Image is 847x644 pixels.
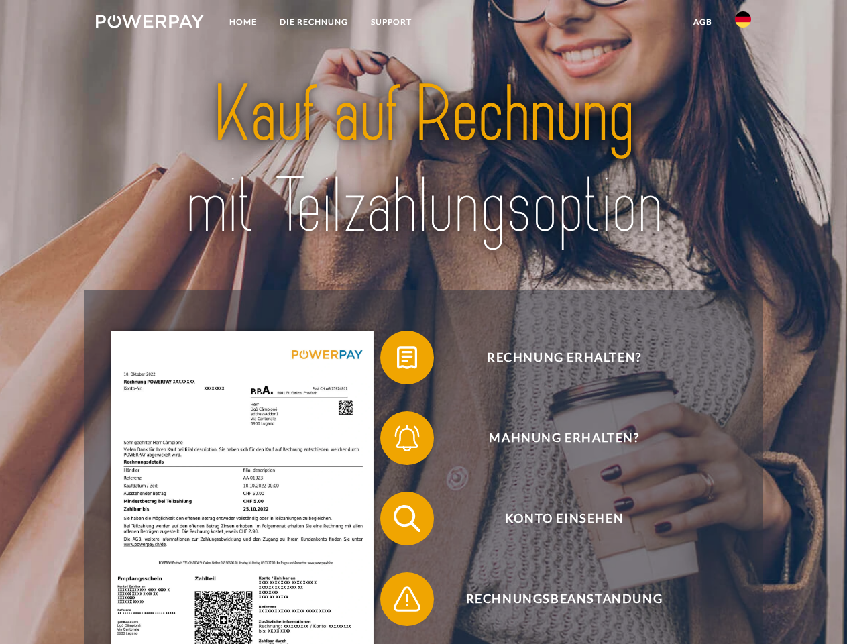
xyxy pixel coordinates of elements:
span: Rechnungsbeanstandung [400,572,728,626]
button: Rechnung erhalten? [380,331,729,384]
img: de [735,11,751,28]
button: Konto einsehen [380,492,729,545]
a: Home [218,10,268,34]
img: qb_bill.svg [390,341,424,374]
img: logo-powerpay-white.svg [96,15,204,28]
a: DIE RECHNUNG [268,10,359,34]
img: qb_search.svg [390,502,424,535]
span: Mahnung erhalten? [400,411,728,465]
a: agb [682,10,724,34]
a: SUPPORT [359,10,423,34]
button: Rechnungsbeanstandung [380,572,729,626]
span: Konto einsehen [400,492,728,545]
img: qb_bell.svg [390,421,424,455]
span: Rechnung erhalten? [400,331,728,384]
img: title-powerpay_de.svg [128,64,719,257]
img: qb_warning.svg [390,582,424,616]
button: Mahnung erhalten? [380,411,729,465]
